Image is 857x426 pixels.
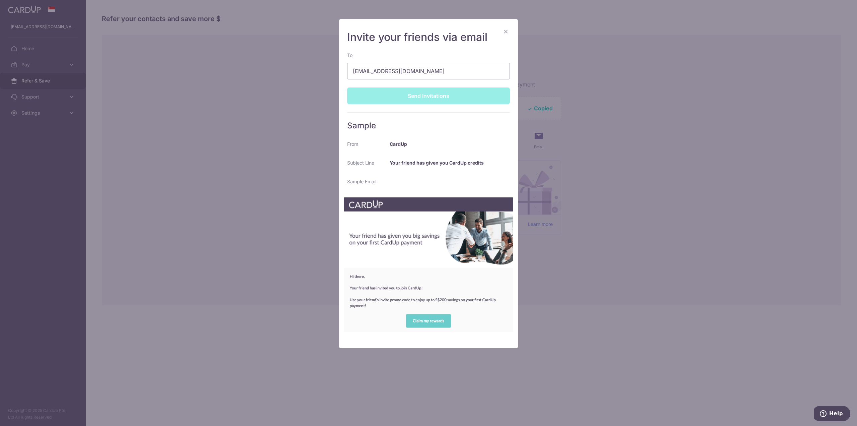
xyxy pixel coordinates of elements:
[347,160,374,166] label: Subject Line
[347,52,353,59] label: To
[344,197,513,332] img: example_raf_email-e836d9dee2902e4ca4e65a918beb4852858338b9f67aca52c187496fcd8597ff.png
[347,178,376,185] label: Sample Email
[15,5,29,11] span: Help
[502,27,510,35] button: ×
[347,141,358,147] label: From
[347,63,510,79] input: E.g. john@example.com,mary@example.com
[390,141,407,147] b: CardUp
[347,121,510,131] h5: Sample
[814,406,850,423] iframe: Opens a widget where you can find more information
[347,31,510,44] h4: Invite your friends via email
[390,160,484,166] b: Your friend has given you CardUp credits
